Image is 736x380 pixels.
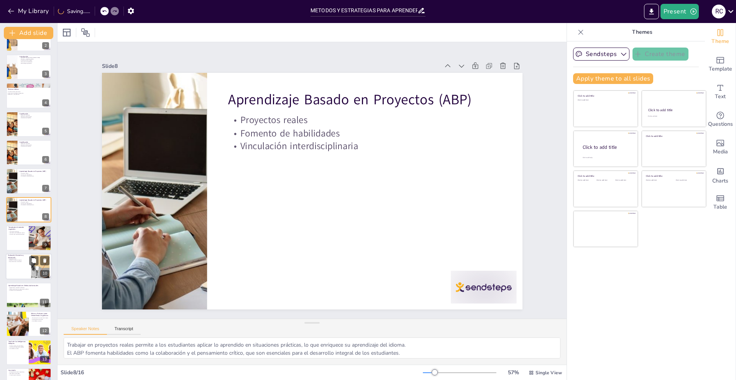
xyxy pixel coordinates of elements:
[64,337,560,359] textarea: Trabajar en proyectos reales permite a los estudiantes aplicar lo aprendido en situaciones prácti...
[8,346,26,348] p: Inclusión de diferentes métodos
[6,254,52,280] div: 10
[20,176,49,177] p: Vinculación interdisciplinaria
[42,156,49,163] div: 6
[20,203,49,204] p: Fomento de habilidades
[8,341,26,345] p: Teoría de las Inteligencias Múltiples
[715,92,726,101] span: Text
[705,51,736,78] div: Add ready made slides
[130,21,462,99] div: Slide 8
[20,204,49,206] p: Vinculación interdisciplinaria
[245,74,516,150] p: Aprendizaje Basado en Proyectos (ABP)
[648,108,699,112] div: Click to add title
[8,231,26,232] p: Inmersión lingüística
[573,73,653,84] button: Apply theme to all slides
[615,179,632,181] div: Click to add text
[7,92,48,94] p: Estímulo de múltiples inteligencias
[40,299,49,306] div: 11
[20,174,49,176] p: Fomento de habilidades
[20,173,49,174] p: Proyectos reales
[20,117,49,118] p: Herramientas digitales
[578,174,632,178] div: Click to add title
[8,369,26,372] p: Conclusión
[40,327,49,334] div: 12
[58,8,90,15] div: Saving......
[40,256,49,265] button: Delete Slide
[632,48,688,61] button: Create theme
[712,5,726,18] div: R C
[42,128,49,135] div: 5
[310,5,417,16] input: Insert title
[7,91,48,93] p: Involucramiento emocional
[587,23,697,41] p: Themes
[8,226,26,230] p: Tecnología e Inmersión Lingüística
[6,283,51,308] div: 11
[705,78,736,106] div: Add text boxes
[6,311,51,336] div: 12
[6,5,52,17] button: My Library
[31,319,49,321] p: Entrenamiento del oído
[712,177,728,185] span: Charts
[8,345,26,347] p: Diversos estilos de aprendizaje
[646,134,701,137] div: Click to add title
[8,285,49,287] p: Aprendizaje Basado en Medios Audiovisuales
[583,144,632,151] div: Click to add title
[42,213,49,220] div: 8
[6,340,51,365] div: 13
[7,94,48,95] p: Retención y comprensión
[578,179,595,181] div: Click to add text
[238,110,508,180] p: Fomento de habilidades
[61,26,73,39] div: Layout
[42,185,49,192] div: 7
[31,320,49,322] p: Actividades creativas
[31,317,49,319] p: Memorización a través de la música
[583,157,631,159] div: Click to add body
[31,313,49,317] p: Música y Podcasts como Herramientas Lingüísticas
[20,201,49,203] p: Proyectos reales
[705,161,736,189] div: Add charts and graphs
[20,116,49,117] p: Evaluación del progreso
[573,48,629,61] button: Sendsteps
[40,270,49,277] div: 10
[6,197,51,222] div: 8
[20,146,49,147] p: Herramientas digitales
[6,54,51,80] div: 3
[708,120,733,128] span: Questions
[660,4,699,19] button: Present
[8,373,26,374] p: Alternativas accesibles
[8,374,26,376] p: Transformación del aula
[8,234,26,235] p: Consumo de contenido auténtico
[20,58,49,60] p: Técnicas y métodos actuales
[709,65,732,73] span: Template
[8,287,49,288] p: Exposición a contextos culturales
[8,88,48,90] p: Técnicas Lúdicas
[42,71,49,77] div: 3
[4,27,53,39] button: Add slide
[42,99,49,106] div: 4
[644,4,659,19] button: Export to PowerPoint
[8,261,29,263] p: Desarrollo de la autonomía
[42,42,49,49] div: 2
[42,242,49,248] div: 9
[20,143,49,144] p: Elementos de juego
[20,63,49,64] p: Aprendizaje significativo
[705,106,736,133] div: Get real-time input from your audience
[8,255,29,259] p: Evaluación Formativa y Autonomía
[20,59,49,61] p: Importancia del contexto
[20,112,49,115] p: Gamificación
[8,290,49,291] p: Diversión en el aprendizaje
[676,179,700,181] div: Click to add text
[705,189,736,216] div: Add a table
[235,123,505,193] p: Vinculación interdisciplinaria
[29,256,38,265] button: Duplicate Slide
[646,174,701,178] div: Click to add title
[6,140,51,165] div: 6
[6,225,51,251] div: 9
[648,115,699,117] div: Click to add text
[705,133,736,161] div: Add images, graphics, shapes or video
[713,203,727,211] span: Table
[107,326,141,335] button: Transcript
[6,83,51,108] div: 4
[20,141,49,143] p: Gamificación
[536,370,562,376] span: Single View
[20,170,49,173] p: Aprendizaje Basado en Proyectos (ABP)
